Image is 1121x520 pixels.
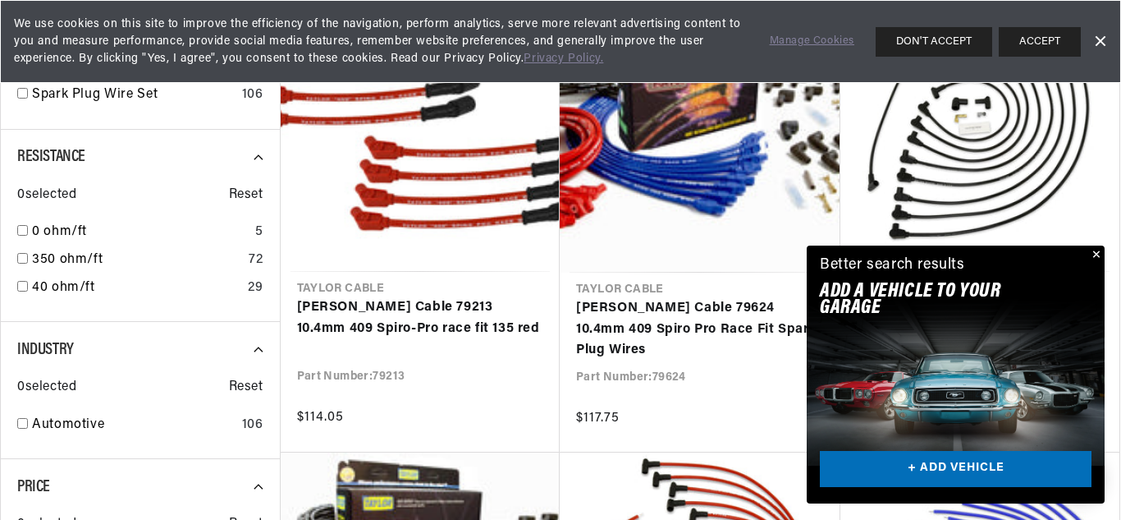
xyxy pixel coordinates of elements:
a: Manage Cookies [770,33,854,50]
span: We use cookies on this site to improve the efficiency of the navigation, perform analytics, serve... [14,16,747,67]
button: DON'T ACCEPT [876,27,992,57]
a: Dismiss Banner [1087,30,1112,54]
button: ACCEPT [999,27,1081,57]
a: Privacy Policy. [524,53,603,65]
